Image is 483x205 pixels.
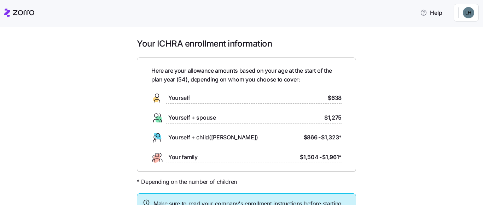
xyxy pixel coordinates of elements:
[137,38,356,49] h1: Your ICHRA enrollment information
[321,133,342,142] span: $1,323
[168,133,258,142] span: Yourself + child([PERSON_NAME])
[168,94,190,102] span: Yourself
[168,153,197,162] span: Your family
[414,6,448,20] button: Help
[304,133,318,142] span: $866
[137,177,237,186] span: * Depending on the number of children
[463,7,474,18] img: 79aca3f081e8eeab8a0090b5545932cf
[168,113,216,122] span: Yourself + spouse
[319,153,322,162] span: -
[328,94,342,102] span: $638
[151,66,342,84] span: Here are your allowance amounts based on your age at the start of the plan year ( 54 ), depending...
[318,133,321,142] span: -
[300,153,318,162] span: $1,504
[420,8,442,17] span: Help
[324,113,342,122] span: $1,275
[322,153,342,162] span: $1,961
